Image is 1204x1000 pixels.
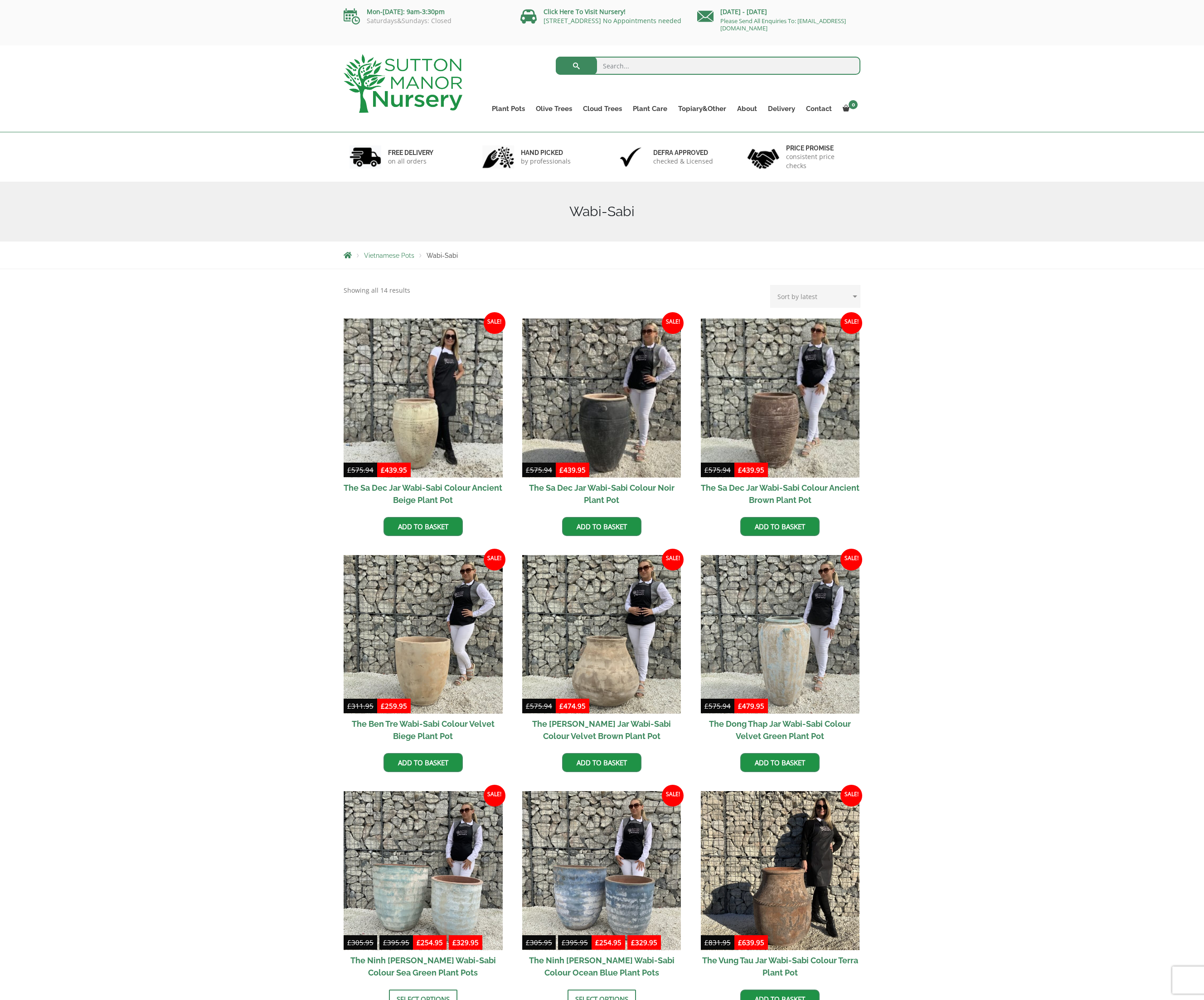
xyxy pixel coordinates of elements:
[738,701,742,710] span: £
[738,465,742,474] span: £
[697,6,860,17] p: [DATE] - [DATE]
[484,312,505,334] span: Sale!
[544,16,681,25] a: [STREET_ADDRESS] No Appointments needed
[701,478,860,510] h2: The Sa Dec Jar Wabi-Sabi Colour Ancient Brown Plant Pot
[521,149,571,157] h6: hand picked
[486,102,530,115] a: Plant Pots
[738,701,764,710] bdi: 479.95
[840,312,862,334] span: Sale!
[347,938,374,947] bdi: 305.95
[526,938,552,947] bdi: 305.95
[701,555,860,747] a: Sale! The Dong Thap Jar Wabi-Sabi Colour Velvet Green Plant Pot
[344,319,503,478] img: The Sa Dec Jar Wabi-Sabi Colour Ancient Beige Plant Pot
[738,465,764,474] bdi: 439.95
[762,102,801,115] a: Delivery
[484,785,505,807] span: Sale!
[653,157,713,166] p: checked & Licensed
[840,785,862,807] span: Sale!
[522,937,592,950] del: -
[704,938,731,947] bdi: 831.95
[556,57,861,75] input: Search...
[662,312,684,334] span: Sale!
[662,549,684,570] span: Sale!
[849,100,858,109] span: 0
[344,17,507,24] p: Saturdays&Sundays: Closed
[344,791,503,950] img: The Ninh Binh Wabi-Sabi Colour Sea Green Plant Pots
[701,791,860,950] img: The Vung Tau Jar Wabi-Sabi Colour Terra Plant Pot
[704,465,731,474] bdi: 575.94
[770,285,860,308] select: Shop order
[673,102,732,115] a: Topiary&Other
[704,938,709,947] span: £
[384,517,463,536] a: Add to basket: “The Sa Dec Jar Wabi-Sabi Colour Ancient Beige Plant Pot”
[732,102,762,115] a: About
[383,938,409,947] bdi: 395.95
[350,145,381,169] img: 1.jpg
[344,555,503,747] a: Sale! The Ben Tre Wabi-Sabi Colour Velvet Biege Plant Pot
[344,251,860,259] nav: Breadcrumbs
[615,145,646,169] img: 3.jpg
[452,938,479,947] bdi: 329.95
[704,701,709,710] span: £
[720,17,846,32] a: Please Send All Enquiries To: [EMAIL_ADDRESS][DOMAIN_NAME]
[347,701,351,710] span: £
[786,144,855,152] h6: Price promise
[526,465,552,474] bdi: 575.94
[595,938,621,947] bdi: 254.95
[364,252,414,259] a: Vietnamese Pots
[578,102,627,115] a: Cloud Trees
[740,517,820,536] a: Add to basket: “The Sa Dec Jar Wabi-Sabi Colour Ancient Brown Plant Pot”
[522,319,681,478] img: The Sa Dec Jar Wabi-Sabi Colour Noir Plant Pot
[344,478,503,510] h2: The Sa Dec Jar Wabi-Sabi Colour Ancient Beige Plant Pot
[482,145,514,169] img: 2.jpg
[381,465,407,474] bdi: 439.95
[627,102,673,115] a: Plant Care
[388,157,433,166] p: on all orders
[526,938,530,947] span: £
[522,950,681,983] h2: The Ninh [PERSON_NAME] Wabi-Sabi Colour Ocean Blue Plant Pots
[384,753,463,772] a: Add to basket: “The Ben Tre Wabi-Sabi Colour Velvet Biege Plant Pot”
[526,701,530,710] span: £
[837,102,860,115] a: 0
[530,102,578,115] a: Olive Trees
[562,938,566,947] span: £
[347,938,351,947] span: £
[631,938,657,947] bdi: 329.95
[522,478,681,510] h2: The Sa Dec Jar Wabi-Sabi Colour Noir Plant Pot
[381,701,407,710] bdi: 259.95
[521,157,571,166] p: by professionals
[344,791,503,983] a: Sale! £305.95-£395.95 £254.95-£329.95 The Ninh [PERSON_NAME] Wabi-Sabi Colour Sea Green Plant Pots
[562,938,588,947] bdi: 395.95
[801,102,837,115] a: Contact
[413,937,482,950] ins: -
[381,465,385,474] span: £
[592,937,661,950] ins: -
[701,319,860,510] a: Sale! The Sa Dec Jar Wabi-Sabi Colour Ancient Brown Plant Pot
[522,714,681,746] h2: The [PERSON_NAME] Jar Wabi-Sabi Colour Velvet Brown Plant Pot
[559,465,586,474] bdi: 439.95
[840,549,862,570] span: Sale!
[704,701,731,710] bdi: 575.94
[701,555,860,714] img: The Dong Thap Jar Wabi-Sabi Colour Velvet Green Plant Pot
[522,319,681,510] a: Sale! The Sa Dec Jar Wabi-Sabi Colour Noir Plant Pot
[344,285,410,296] p: Showing all 14 results
[738,938,764,947] bdi: 639.95
[417,938,421,947] span: £
[347,701,374,710] bdi: 311.95
[526,465,530,474] span: £
[748,143,779,171] img: 4.jpg
[522,555,681,747] a: Sale! The [PERSON_NAME] Jar Wabi-Sabi Colour Velvet Brown Plant Pot
[522,791,681,983] a: Sale! £305.95-£395.95 £254.95-£329.95 The Ninh [PERSON_NAME] Wabi-Sabi Colour Ocean Blue Plant Pots
[344,714,503,746] h2: The Ben Tre Wabi-Sabi Colour Velvet Biege Plant Pot
[544,7,626,16] a: Click Here To Visit Nursery!
[347,465,374,474] bdi: 575.94
[388,149,433,157] h6: FREE DELIVERY
[559,701,586,710] bdi: 474.95
[701,791,860,983] a: Sale! The Vung Tau Jar Wabi-Sabi Colour Terra Plant Pot
[344,203,860,220] h1: Wabi-Sabi
[427,252,458,259] span: Wabi-Sabi
[701,714,860,746] h2: The Dong Thap Jar Wabi-Sabi Colour Velvet Green Plant Pot
[522,555,681,714] img: The Binh Duong Jar Wabi-Sabi Colour Velvet Brown Plant Pot
[344,6,507,17] p: Mon-[DATE]: 9am-3:30pm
